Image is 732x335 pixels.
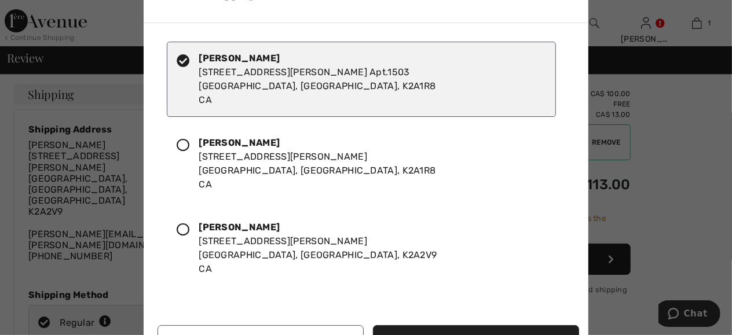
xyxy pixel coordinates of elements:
strong: [PERSON_NAME] [199,53,280,64]
strong: [PERSON_NAME] [199,137,280,148]
strong: [PERSON_NAME] [199,222,280,233]
div: [STREET_ADDRESS][PERSON_NAME] [GEOGRAPHIC_DATA], [GEOGRAPHIC_DATA], K2A1R8 CA [199,136,435,192]
span: Chat [25,8,49,19]
div: [STREET_ADDRESS][PERSON_NAME] [GEOGRAPHIC_DATA], [GEOGRAPHIC_DATA], K2A2V9 CA [199,220,437,276]
div: [STREET_ADDRESS][PERSON_NAME] Apt.1503 [GEOGRAPHIC_DATA], [GEOGRAPHIC_DATA], K2A1R8 CA [199,51,435,107]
